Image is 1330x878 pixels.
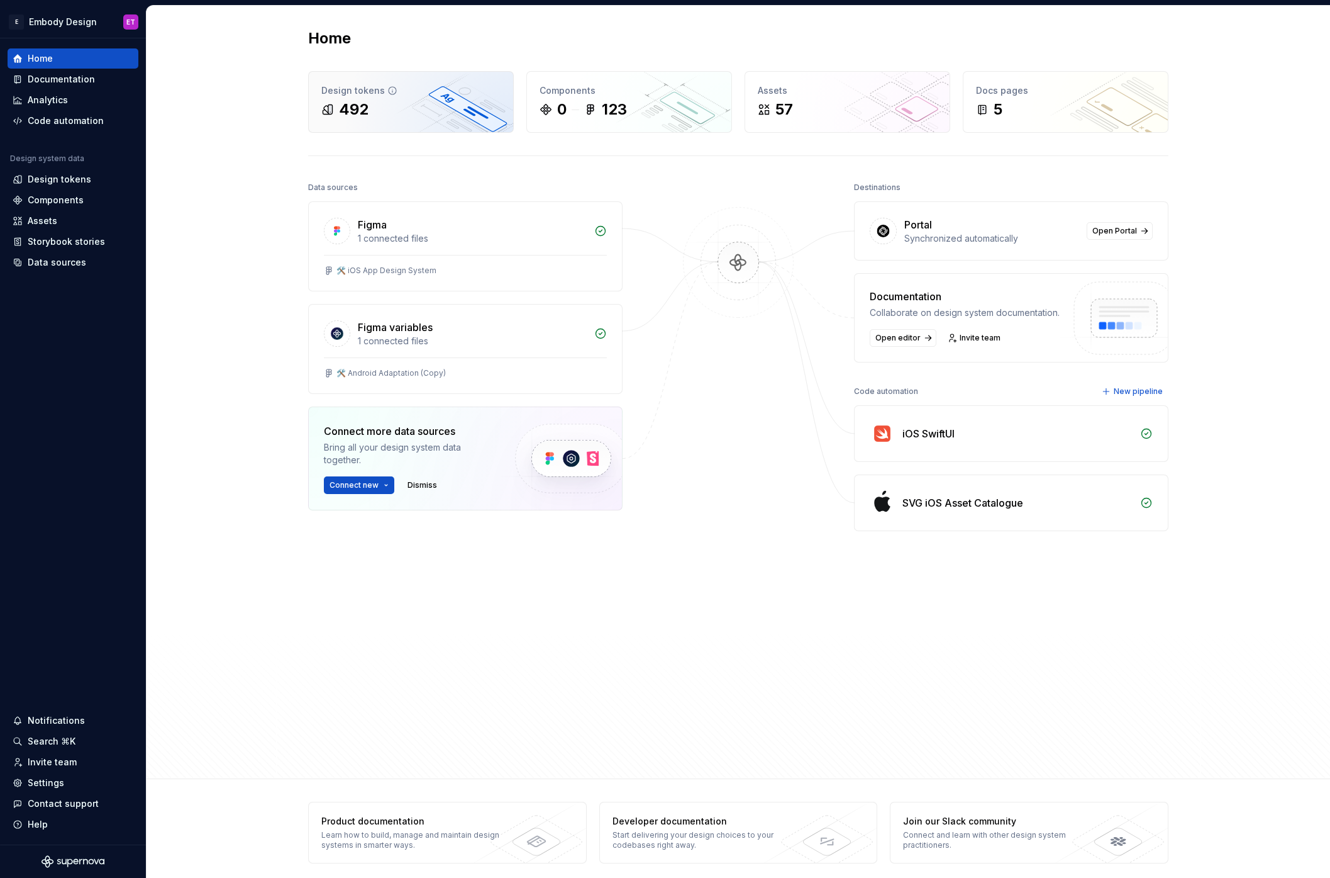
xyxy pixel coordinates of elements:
a: Data sources [8,252,138,273]
a: Developer documentationStart delivering your design choices to your codebases right away. [599,802,878,864]
div: Assets [758,84,937,97]
div: Code automation [28,115,104,127]
span: New pipeline [1114,386,1163,397]
div: ET [126,17,135,27]
div: 57 [775,99,793,120]
div: 1 connected files [358,335,587,347]
a: Code automation [8,111,138,131]
div: Analytics [28,94,68,106]
button: New pipeline [1098,383,1168,400]
div: Contact support [28,797,99,810]
a: Docs pages5 [963,71,1168,133]
div: Synchronized automatically [904,232,1079,245]
a: Components [8,190,138,210]
div: iOS SwiftUI [902,426,955,441]
div: Start delivering your design choices to your codebases right away. [612,830,795,850]
a: Open Portal [1087,222,1153,240]
div: Invite team [28,756,77,768]
button: Connect new [324,476,394,494]
div: Documentation [28,73,95,86]
div: Components [28,194,84,206]
div: Learn how to build, manage and maintain design systems in smarter ways. [321,830,504,850]
div: Assets [28,215,57,227]
div: Product documentation [321,815,504,828]
div: Destinations [854,179,901,196]
h2: Home [308,28,351,48]
div: Home [28,52,53,65]
div: Portal [904,217,932,232]
a: Assets57 [745,71,950,133]
button: Dismiss [402,476,443,494]
div: Data sources [308,179,358,196]
div: 🛠️ Android Adaptation (Copy) [336,368,446,378]
div: Join our Slack community [903,815,1086,828]
div: Notifications [28,714,85,727]
div: Help [28,818,48,831]
div: Documentation [870,289,1060,304]
div: Embody Design [29,16,97,28]
span: Open editor [875,333,921,343]
div: Connect more data sources [324,424,494,439]
a: Analytics [8,90,138,110]
button: Search ⌘K [8,731,138,751]
div: Bring all your design system data together. [324,441,494,466]
a: Settings [8,773,138,793]
a: Open editor [870,329,936,347]
div: Design system data [10,154,84,164]
a: Design tokens492 [308,71,514,133]
svg: Supernova Logo [42,855,104,868]
div: Design tokens [321,84,501,97]
a: Product documentationLearn how to build, manage and maintain design systems in smarter ways. [308,802,587,864]
div: Components [540,84,719,97]
a: Design tokens [8,169,138,189]
button: Contact support [8,794,138,814]
div: 0 [557,99,567,120]
div: Docs pages [976,84,1155,97]
a: Figma variables1 connected files🛠️ Android Adaptation (Copy) [308,304,623,394]
span: Connect new [330,480,379,490]
button: Notifications [8,711,138,731]
div: Code automation [854,383,918,400]
a: Components0123 [526,71,732,133]
a: Storybook stories [8,232,138,252]
div: 🛠️ iOS App Design System [336,266,436,276]
div: Figma [358,217,387,232]
a: Documentation [8,69,138,89]
div: 492 [339,99,369,120]
a: Assets [8,211,138,231]
div: Developer documentation [612,815,795,828]
div: E [9,14,24,30]
div: 5 [994,99,1002,120]
div: Search ⌘K [28,735,75,748]
a: Invite team [8,752,138,772]
a: Invite team [944,329,1006,347]
div: Storybook stories [28,235,105,248]
a: Home [8,48,138,69]
div: Figma variables [358,320,433,335]
div: Design tokens [28,173,91,186]
button: Help [8,814,138,835]
div: Data sources [28,256,86,269]
div: 1 connected files [358,232,587,245]
span: Open Portal [1092,226,1137,236]
div: 123 [602,99,627,120]
span: Invite team [960,333,1000,343]
a: Join our Slack communityConnect and learn with other design system practitioners. [890,802,1168,864]
div: SVG iOS Asset Catalogue [902,495,1023,510]
button: EEmbody DesignET [3,8,143,35]
a: Figma1 connected files🛠️ iOS App Design System [308,201,623,291]
div: Collaborate on design system documentation. [870,307,1060,319]
div: Settings [28,777,64,789]
span: Dismiss [407,480,437,490]
div: Connect and learn with other design system practitioners. [903,830,1086,850]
